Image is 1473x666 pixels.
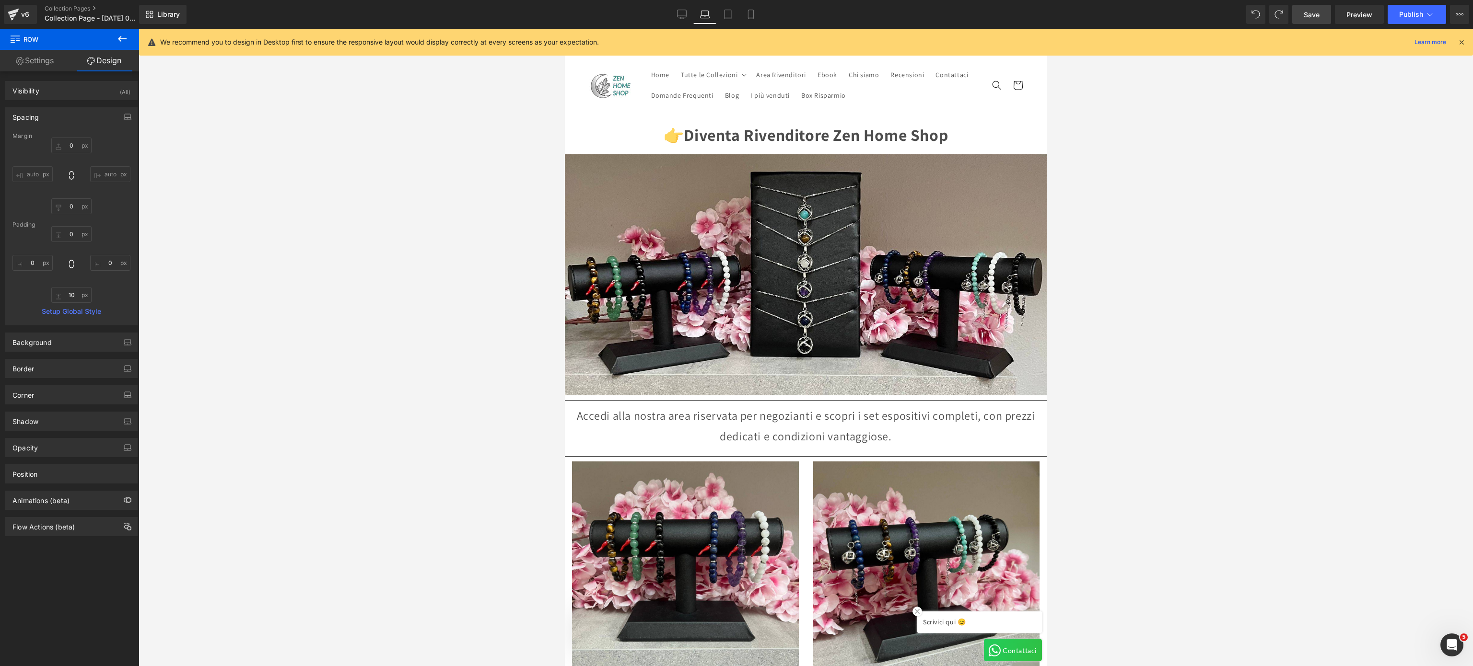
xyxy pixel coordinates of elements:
[320,36,365,56] a: Recensioni
[51,226,92,242] input: 0
[81,57,154,77] a: Domande Frequenti
[10,29,105,50] span: Row
[81,36,110,56] a: Home
[326,42,359,50] span: Recensioni
[1304,10,1320,20] span: Save
[120,81,130,97] div: (All)
[247,36,278,56] a: Ebook
[421,46,443,67] summary: Cerca
[12,491,70,505] div: Animations (beta)
[45,14,137,22] span: Collection Page - [DATE] 08:30:13
[231,57,287,77] a: Box Risparmio
[1346,10,1372,20] span: Preview
[1411,36,1450,48] a: Learn more
[348,578,357,587] img: cancel_button_final.png
[12,81,39,95] div: Visibility
[70,50,139,71] a: Design
[1399,11,1423,18] span: Publish
[1450,5,1469,24] button: More
[24,35,67,78] img: Zen Home
[12,133,130,139] div: Margin
[12,386,34,399] div: Corner
[365,36,409,56] a: Contattaci
[116,42,173,50] span: Tutte le Collezioni
[7,92,475,121] p: 👉
[693,5,716,24] a: Laptop
[284,42,314,50] span: Chi siamo
[12,221,130,228] div: Padding
[197,6,304,14] span: 🔥10% di sconto a partire dagli €45
[90,166,130,182] input: 0
[51,198,92,214] input: 0
[12,465,37,478] div: Position
[119,95,383,117] strong: Diventa Rivenditore Zen Home Shop
[1388,5,1446,24] button: Publish
[191,42,241,50] span: Area Rivenditori
[358,588,471,598] p: Scrivici qui 😊
[12,438,38,452] div: Opacity
[670,5,693,24] a: Desktop
[1335,5,1384,24] a: Preview
[21,31,71,81] a: Zen Home
[132,2,368,20] div: 2 su 3
[86,42,105,50] span: Home
[12,412,38,425] div: Shadow
[157,10,180,19] span: Library
[716,5,739,24] a: Tablet
[371,42,403,50] span: Contattaci
[236,62,281,71] span: Box Risparmio
[12,359,34,373] div: Border
[12,108,39,121] div: Spacing
[12,517,75,531] div: Flow Actions (beta)
[160,62,174,71] span: Blog
[186,36,247,56] a: Area Rivenditori
[12,255,53,271] input: 0
[180,57,231,77] a: I più venduti
[12,308,130,315] a: Setup Global Style
[4,5,37,24] a: v6
[739,5,762,24] a: Mobile
[438,616,472,628] div: Contattaci
[86,62,149,71] span: Domande Frequenti
[253,42,272,50] span: Ebook
[139,5,187,24] a: New Library
[1246,5,1265,24] button: Undo
[132,2,368,20] div: Annuncio
[12,333,52,346] div: Background
[160,37,599,47] p: We recommend you to design in Desktop first to ensure the responsive layout would display correct...
[51,138,92,153] input: 0
[90,255,130,271] input: 0
[1269,5,1288,24] button: Redo
[7,377,475,418] p: Accedi alla nostra area riservata per negozianti e scopri i set espositivi completi, con prezzi d...
[51,287,92,303] input: 0
[278,36,320,56] a: Chi siamo
[19,8,31,21] div: v6
[45,5,155,12] a: Collection Pages
[12,166,53,182] input: 0
[186,62,225,71] span: I più venduti
[1440,633,1463,656] iframe: Intercom live chat
[154,57,180,77] a: Blog
[1460,633,1468,641] span: 5
[110,36,186,56] summary: Tutte le Collezioni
